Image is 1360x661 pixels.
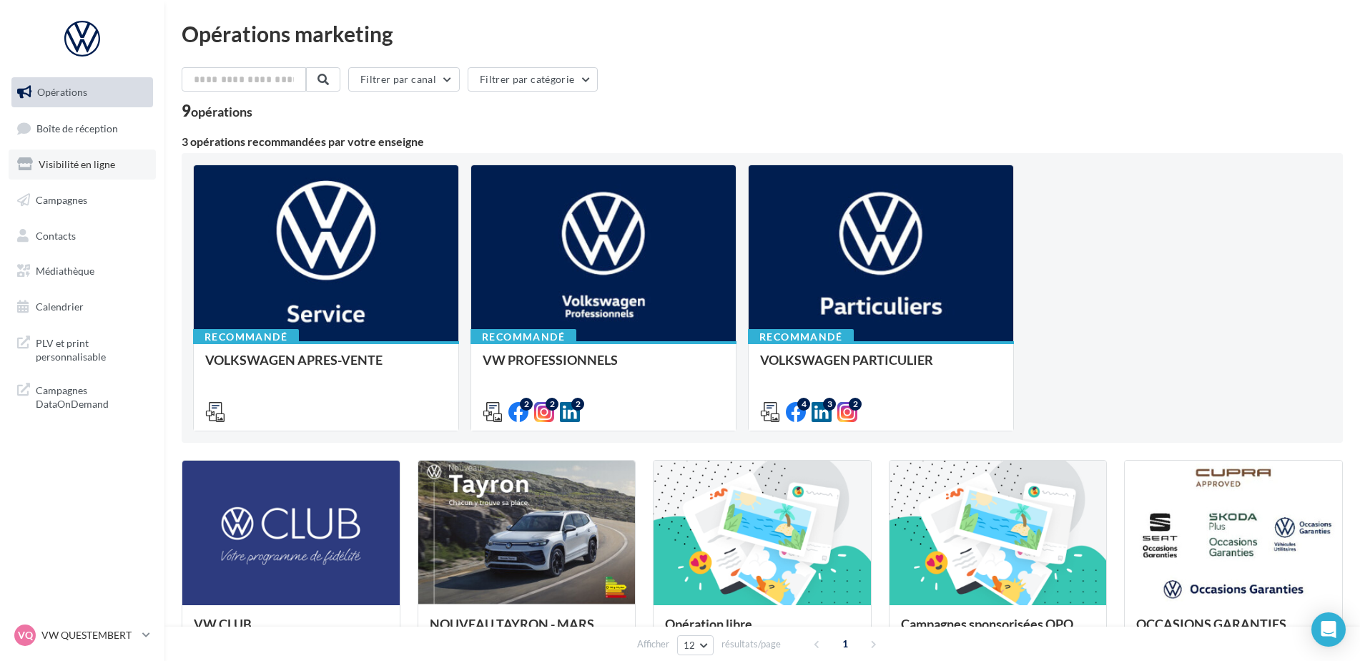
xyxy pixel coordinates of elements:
span: Boîte de réception [36,122,118,134]
span: PLV et print personnalisable [36,333,147,364]
div: 3 opérations recommandées par votre enseigne [182,136,1343,147]
span: résultats/page [721,637,781,651]
span: Campagnes [36,194,87,206]
div: 2 [520,398,533,411]
a: PLV et print personnalisable [9,328,156,370]
span: Contacts [36,229,76,241]
div: Recommandé [470,329,576,345]
a: Campagnes DataOnDemand [9,375,156,417]
span: VW PROFESSIONNELS [483,352,618,368]
a: Visibilité en ligne [9,150,156,180]
div: 3 [823,398,836,411]
p: VW QUESTEMBERT [41,628,137,642]
div: Opérations marketing [182,23,1343,44]
a: Calendrier [9,292,156,322]
span: Afficher [637,637,669,651]
div: Open Intercom Messenger [1311,612,1346,647]
span: VOLKSWAGEN PARTICULIER [760,352,933,368]
button: 12 [677,635,714,655]
span: Calendrier [36,300,84,313]
span: 1 [834,632,857,655]
a: Campagnes [9,185,156,215]
span: Campagnes DataOnDemand [36,381,147,411]
div: 2 [849,398,862,411]
div: Recommandé [193,329,299,345]
a: Contacts [9,221,156,251]
button: Filtrer par catégorie [468,67,598,92]
span: Opérations [37,86,87,98]
button: Filtrer par canal [348,67,460,92]
span: Opération libre [665,616,752,632]
div: 2 [571,398,584,411]
span: Médiathèque [36,265,94,277]
span: 12 [684,640,696,651]
span: VW CLUB [194,616,252,632]
a: Boîte de réception [9,113,156,144]
div: opérations [191,105,252,118]
span: OCCASIONS GARANTIES [1136,616,1286,632]
span: Visibilité en ligne [39,158,115,170]
div: Recommandé [748,329,854,345]
a: Opérations [9,77,156,107]
span: Campagnes sponsorisées OPO [901,616,1073,632]
div: 9 [182,103,252,119]
a: Médiathèque [9,256,156,286]
a: VQ VW QUESTEMBERT [11,622,153,649]
div: 4 [797,398,810,411]
span: VOLKSWAGEN APRES-VENTE [205,352,383,368]
span: VQ [18,628,33,642]
div: 2 [546,398,558,411]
